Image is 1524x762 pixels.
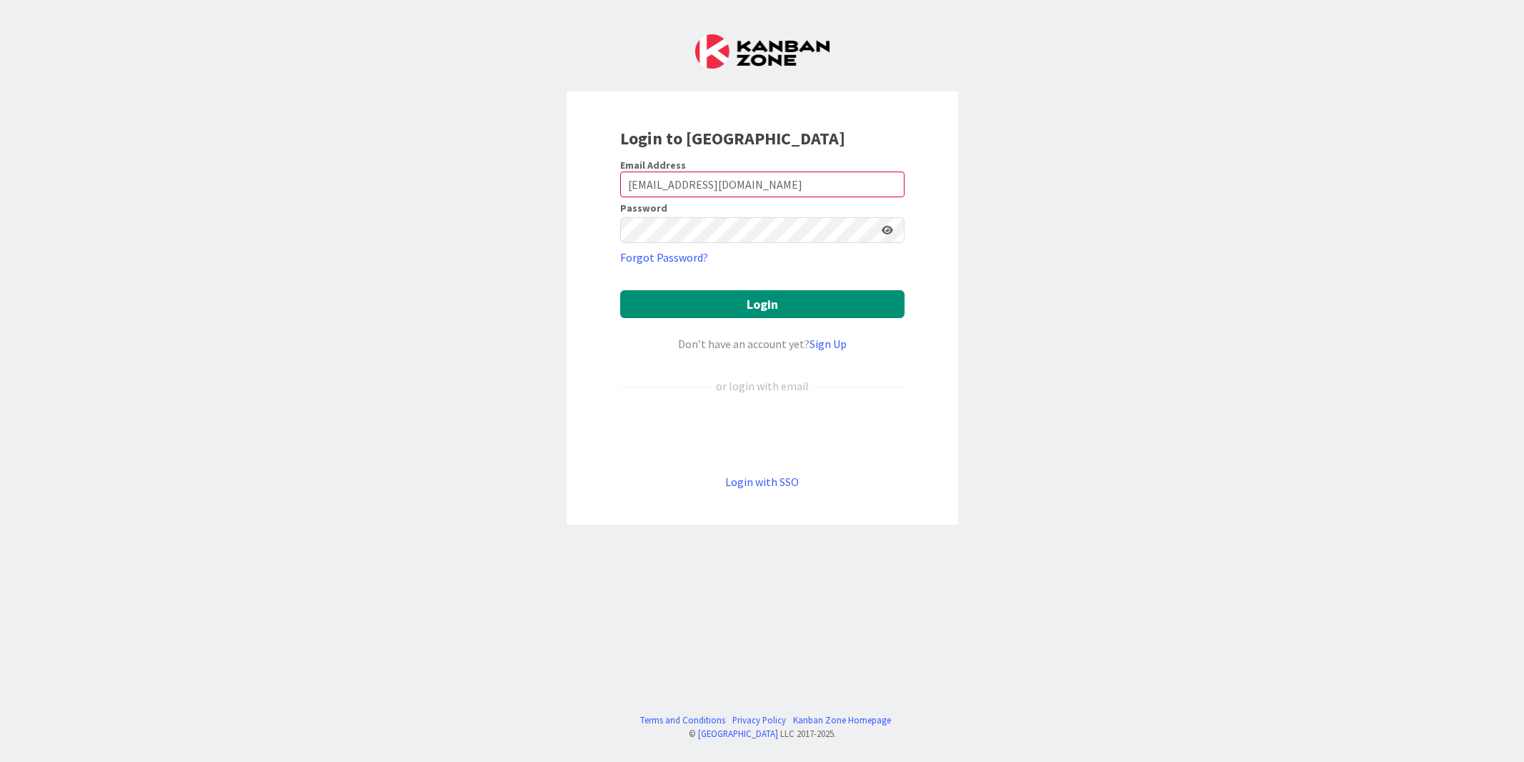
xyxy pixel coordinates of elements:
[640,713,725,727] a: Terms and Conditions
[620,159,686,172] label: Email Address
[613,418,912,450] iframe: Sign in with Google Button
[793,713,891,727] a: Kanban Zone Homepage
[620,249,708,266] a: Forgot Password?
[620,203,667,213] label: Password
[695,34,830,69] img: Kanban Zone
[633,727,891,741] div: © LLC 2017- 2025 .
[620,335,905,352] div: Don’t have an account yet?
[620,127,845,149] b: Login to [GEOGRAPHIC_DATA]
[810,337,847,351] a: Sign Up
[712,377,812,395] div: or login with email
[620,290,905,318] button: Login
[725,475,799,489] a: Login with SSO
[732,713,786,727] a: Privacy Policy
[698,728,778,739] a: [GEOGRAPHIC_DATA]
